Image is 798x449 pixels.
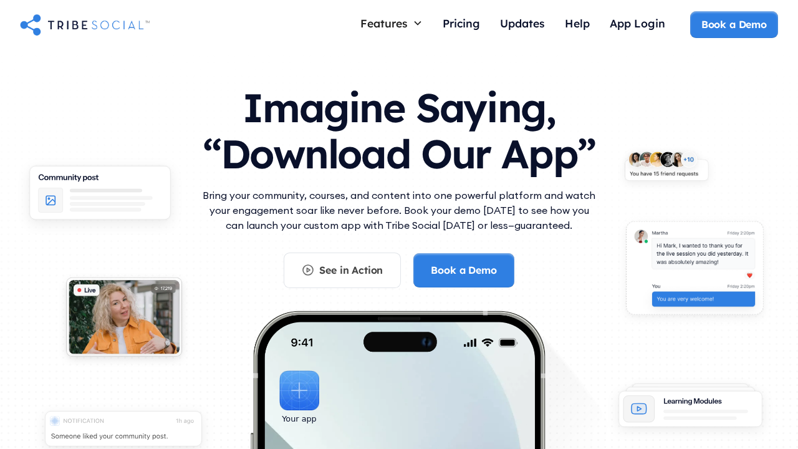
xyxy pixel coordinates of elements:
[500,16,545,30] div: Updates
[443,16,480,30] div: Pricing
[600,11,675,38] a: App Login
[615,144,718,193] img: An illustration of New friends requests
[360,16,408,30] div: Features
[20,12,150,37] a: home
[199,72,598,183] h1: Imagine Saying, “Download Our App”
[610,16,665,30] div: App Login
[16,157,184,236] img: An illustration of Community Feed
[690,11,778,37] a: Book a Demo
[199,188,598,233] p: Bring your community, courses, and content into one powerful platform and watch your engagement s...
[555,11,600,38] a: Help
[433,11,490,38] a: Pricing
[56,270,192,369] img: An illustration of Live video
[319,263,383,277] div: See in Action
[350,11,433,35] div: Features
[607,377,774,442] img: An illustration of Learning Modules
[284,253,401,287] a: See in Action
[565,16,590,30] div: Help
[282,412,316,426] div: Your app
[615,213,774,329] img: An illustration of chat
[413,253,514,287] a: Book a Demo
[490,11,555,38] a: Updates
